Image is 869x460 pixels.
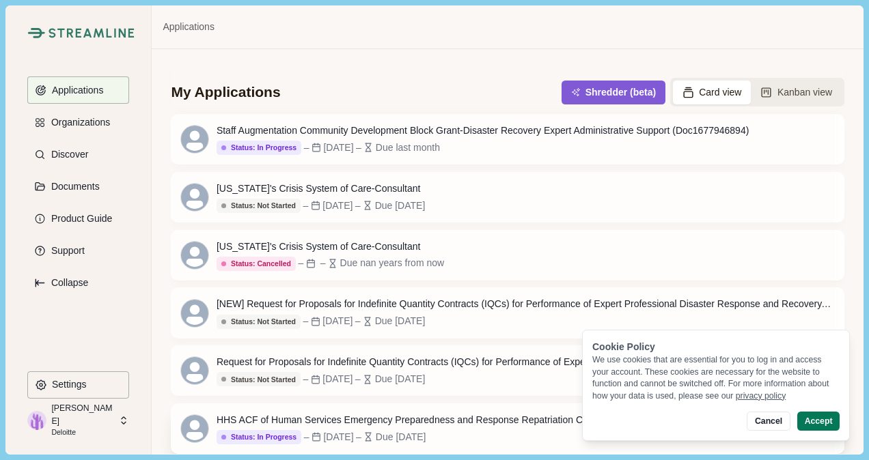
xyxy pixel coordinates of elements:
[375,199,426,213] div: Due [DATE]
[747,412,790,431] button: Cancel
[27,205,129,232] button: Product Guide
[221,201,296,210] div: Status: Not Started
[592,354,840,402] div: We use cookies that are essential for you to log in and access your account. These cookies are ne...
[46,245,85,257] p: Support
[27,371,129,399] button: Settings
[163,20,215,34] a: Applications
[217,430,301,444] button: Status: In Progress
[356,430,361,444] div: –
[303,372,308,386] div: –
[181,242,208,269] svg: avatar
[322,199,353,213] div: [DATE]
[217,372,301,386] button: Status: Not Started
[27,269,129,296] button: Expand
[323,141,353,155] div: [DATE]
[303,199,308,213] div: –
[355,314,361,328] div: –
[46,181,100,192] p: Documents
[355,372,361,386] div: –
[217,257,296,271] button: Status: Cancelled
[221,143,296,152] div: Status: In Progress
[303,314,308,328] div: –
[673,81,751,104] button: Card view
[171,172,844,222] a: [US_STATE]'s Crisis System of Care-ConsultantStatus: Not Started–[DATE]–Due [DATE]
[27,27,44,38] img: Streamline Climate Logo
[181,300,208,327] svg: avatar
[322,372,353,386] div: [DATE]
[221,375,296,384] div: Status: Not Started
[320,256,326,270] div: –
[171,83,280,102] div: My Applications
[355,199,361,213] div: –
[217,182,425,196] div: [US_STATE]'s Crisis System of Care-Consultant
[46,117,110,128] p: Organizations
[217,141,301,155] button: Status: In Progress
[751,81,842,104] button: Kanban view
[171,403,844,454] a: HHS ACF of Human Services Emergency Preparedness and Response Repatriation Case Management and Fi...
[592,341,655,352] span: Cookie Policy
[323,430,353,444] div: [DATE]
[376,141,440,155] div: Due last month
[27,76,129,104] button: Applications
[375,314,426,328] div: Due [DATE]
[736,391,786,401] a: privacy policy
[217,240,444,254] div: [US_STATE]'s Crisis System of Care-Consultant
[797,412,840,431] button: Accept
[217,199,301,213] button: Status: Not Started
[217,413,831,427] div: HHS ACF of Human Services Emergency Preparedness and Response Repatriation Case Management and Fi...
[47,85,104,96] p: Applications
[221,259,291,268] div: Status: Cancelled
[49,28,135,38] img: Streamline Climate Logo
[171,345,844,396] a: Request for Proposals for Indefinite Quantity Contracts (IQCs) for Performance of Expert Professi...
[46,149,88,160] p: Discover
[171,114,844,164] a: Staff Augmentation Community Development Block Grant-Disaster Recovery Expert Administrative Supp...
[27,141,129,168] button: Discover
[376,430,426,444] div: Due [DATE]
[217,124,749,138] div: Staff Augmentation Community Development Block Grant-Disaster Recovery Expert Administrative Supp...
[27,411,46,430] img: profile picture
[171,230,844,281] a: [US_STATE]'s Crisis System of Care-ConsultantStatus: Cancelled––Due nan years from now
[221,317,296,326] div: Status: Not Started
[181,184,208,211] svg: avatar
[51,427,114,438] p: Deloitte
[217,315,301,329] button: Status: Not Started
[27,109,129,136] button: Organizations
[562,81,665,104] button: Shredder (beta)
[217,355,831,369] div: Request for Proposals for Indefinite Quantity Contracts (IQCs) for Performance of Expert Professi...
[47,379,87,390] p: Settings
[340,256,445,270] div: Due nan years from now
[51,402,114,427] p: [PERSON_NAME]
[181,357,208,384] svg: avatar
[217,297,831,311] div: [NEW] Request for Proposals for Indefinite Quantity Contracts (IQCs) for Performance of Expert Pr...
[375,372,426,386] div: Due [DATE]
[299,256,304,270] div: –
[181,126,208,153] svg: avatar
[181,415,208,442] svg: avatar
[27,173,129,200] button: Documents
[356,141,361,155] div: –
[27,371,129,403] a: Settings
[304,430,309,444] div: –
[322,314,353,328] div: [DATE]
[27,237,129,264] button: Support
[171,287,844,338] a: [NEW] Request for Proposals for Indefinite Quantity Contracts (IQCs) for Performance of Expert Pr...
[221,433,296,442] div: Status: In Progress
[304,141,309,155] div: –
[46,277,88,289] p: Collapse
[46,213,113,225] p: Product Guide
[27,27,129,38] a: Streamline Climate LogoStreamline Climate Logo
